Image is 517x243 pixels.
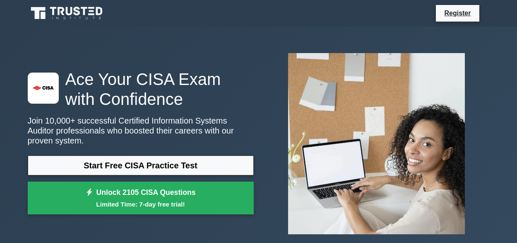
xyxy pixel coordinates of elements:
[38,199,243,209] small: Limited Time: 7-day free trial!
[28,182,254,215] a: Unlock 2105 CISA QuestionsLimited Time: 7-day free trial!
[439,8,476,18] a: Register
[28,69,254,109] h1: Ace Your CISA Exam with Confidence
[28,156,254,175] a: Start Free CISA Practice Test
[28,116,254,146] p: Join 10,000+ successful Certified Information Systems Auditor professionals who boosted their car...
